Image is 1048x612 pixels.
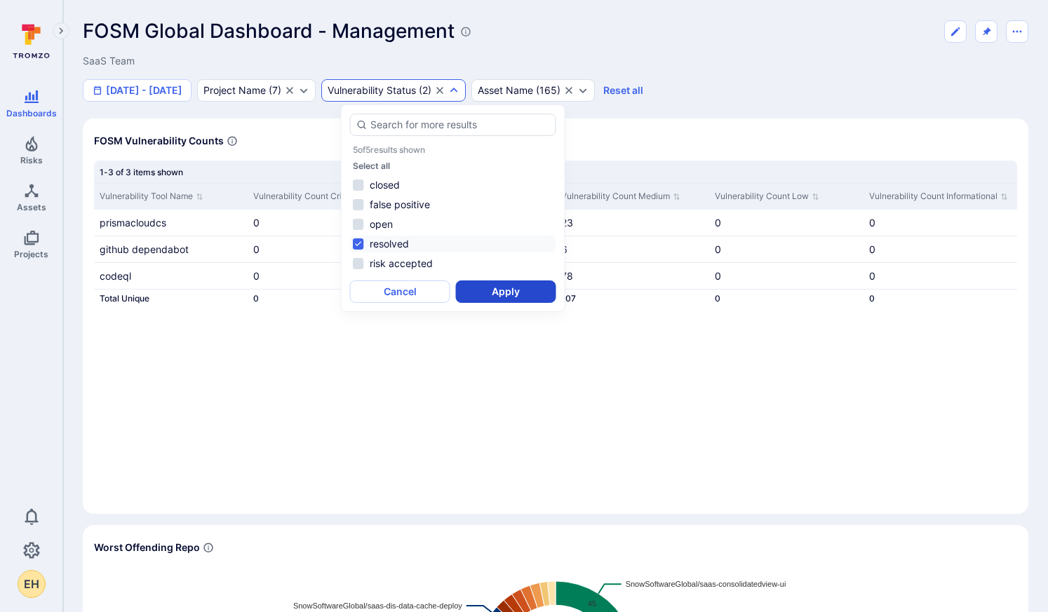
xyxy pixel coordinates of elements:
[100,217,166,229] span: prismacloudcs
[253,217,260,229] span: 0
[284,85,295,96] button: Clear selection
[83,79,192,102] button: [DATE] - [DATE]
[556,236,709,262] div: Cell for Vulnerability Count Medium
[869,189,1008,204] button: Sort by Vulnerability Count Informational
[100,270,131,282] span: codeql
[18,570,46,598] div: Eric Haga
[100,167,183,177] span: 1-3 of 3 items shown
[709,263,863,289] div: Cell for Vulnerability Count Low
[626,580,786,588] text: SnowSoftwareGlobal/saas-consolidatedview-ui
[328,85,416,96] div: Vulnerability Status
[944,20,967,43] button: Edit dashboard
[434,85,445,96] button: Clear selection
[864,290,1017,308] div: Cell for Vulnerability Count Informational
[556,210,709,236] div: Cell for Vulnerability Count Medium
[715,293,720,304] span: 0
[94,263,248,289] div: Cell for Vulnerability Tool Name
[353,144,425,155] p: 5 of 5 results shown
[94,236,248,262] div: Cell for Vulnerability Tool Name
[456,280,556,303] button: Apply
[350,196,556,213] li: false positive
[556,263,709,289] div: Cell for Vulnerability Count Medium
[561,293,576,304] a: 107
[869,217,875,229] span: 0
[100,243,189,255] span: github dependabot
[253,293,259,304] span: 0
[94,210,248,236] div: Cell for Vulnerability Tool Name
[556,290,709,308] div: Cell for Vulnerability Count Medium
[248,236,401,262] div: Cell for Vulnerability Count Critical
[298,85,309,96] button: Expand dropdown
[478,85,533,96] div: Asset Name
[478,85,560,96] div: ( 165 )
[869,270,875,282] span: 0
[561,189,680,204] button: Sort by Vulnerability Count Medium
[350,177,556,193] li: closed
[709,236,863,262] div: Cell for Vulnerability Count Low
[478,85,560,96] button: Asset Name(165)
[20,155,43,165] span: Risks
[561,270,573,282] a: 78
[577,85,589,96] button: Expand dropdown
[1006,20,1028,43] button: Dashboard menu
[83,118,1028,514] div: Widget
[471,79,595,102] div: SnowSoftwareGlobal/AutomationPlatform-AzureAD.Integration, SnowSoftwareGlobal/AutomationPlatform-...
[864,236,1017,262] div: Cell for Vulnerability Count Informational
[353,161,390,171] button: Select all
[864,263,1017,289] div: Cell for Vulnerability Count Informational
[248,290,401,308] div: Cell for Vulnerability Count Critical
[869,243,875,255] span: 0
[83,54,135,68] span: Edit description
[448,85,459,96] button: Expand dropdown
[350,114,556,303] div: autocomplete options
[350,255,556,272] li: risk accepted
[603,84,643,97] button: Reset all
[6,108,57,118] span: Dashboards
[328,85,431,96] button: Vulnerability Status(2)
[864,210,1017,236] div: Cell for Vulnerability Count Informational
[56,25,66,37] i: Expand navigation menu
[100,189,203,204] button: Sort by Vulnerability Tool Name
[350,236,556,252] li: resolved
[869,293,875,304] span: 0
[328,85,431,96] div: ( 2 )
[18,570,46,598] button: EH
[203,85,266,96] div: Project Name
[709,290,863,308] div: Cell for Vulnerability Count Low
[253,243,260,255] span: 0
[248,210,401,236] div: Cell for Vulnerability Count Critical
[321,79,466,102] div: open, resolved
[94,540,200,555] span: Worst Offending Repo
[253,270,260,282] span: 0
[94,290,248,308] div: Cell for Vulnerability Tool Name
[17,202,46,212] span: Assets
[248,263,401,289] div: Cell for Vulnerability Count Critical
[715,243,721,255] span: 0
[203,85,281,96] div: ( 7 )
[94,134,224,148] span: FOSM Vulnerability Counts
[975,20,997,43] button: Unpin from sidebar
[293,601,462,610] text: SnowSoftwareGlobal/saas-dis-data-cache-deploy
[715,270,721,282] span: 0
[203,85,281,96] button: Project Name(7)
[563,85,575,96] button: Clear selection
[53,22,69,39] button: Expand navigation menu
[197,79,316,102] div: cloud-monkes, cloud-riders, saas-pirates, cortex, saas-cloudfellas, zenith, nimbus
[350,280,450,303] button: Cancel
[253,189,369,204] button: Sort by Vulnerability Count Critical
[561,217,573,229] a: 23
[715,189,819,204] button: Sort by Vulnerability Count Low
[709,210,863,236] div: Cell for Vulnerability Count Low
[14,249,48,259] span: Projects
[370,118,550,132] input: Search for more results
[350,216,556,233] li: open
[83,20,455,43] h1: FOSM Global Dashboard - Management
[715,217,721,229] span: 0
